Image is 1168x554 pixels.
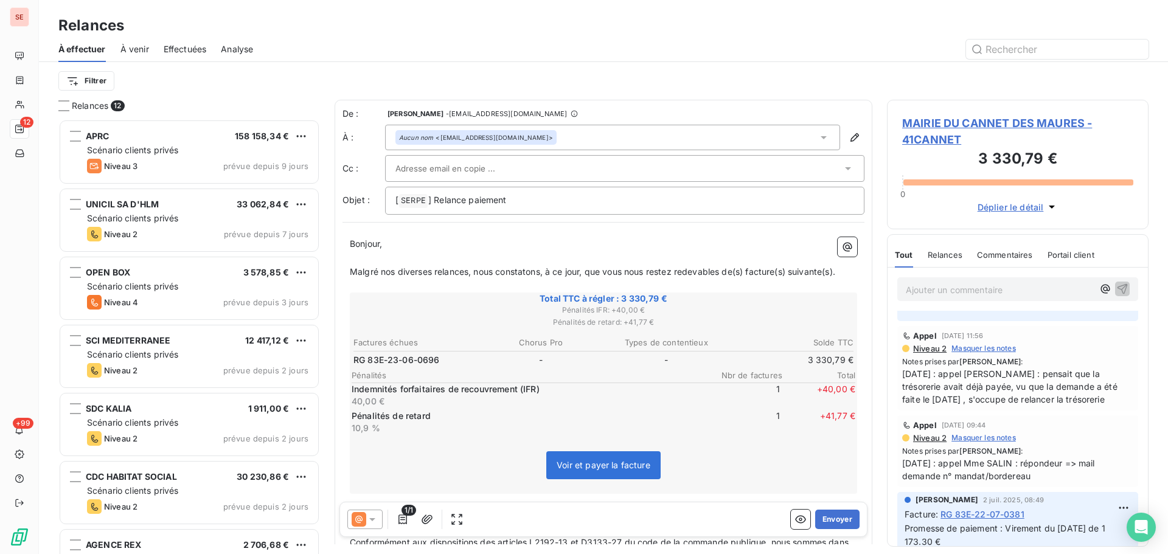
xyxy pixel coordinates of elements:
span: Tout [895,250,913,260]
span: 2 706,68 € [243,539,290,550]
span: Niveau 2 [912,433,947,443]
span: Commentaires [977,250,1033,260]
span: UNICIL SA D'HLM [86,199,159,209]
span: prévue depuis 2 jours [223,434,308,443]
span: [PERSON_NAME] [959,357,1021,366]
span: Masquer les notes [951,432,1016,443]
span: Notes prises par : [902,356,1133,367]
span: prévue depuis 9 jours [223,161,308,171]
span: Relances [72,100,108,112]
span: Analyse [221,43,253,55]
span: 1 [707,383,780,407]
span: [DATE] 09:44 [942,421,986,429]
span: À effectuer [58,43,106,55]
em: Aucun nom [399,133,433,142]
input: Rechercher [966,40,1149,59]
span: 3 578,85 € [243,267,290,277]
button: Filtrer [58,71,114,91]
span: Niveau 2 [104,502,137,511]
label: Cc : [342,162,385,175]
span: Effectuées [164,43,207,55]
span: CDC HABITAT SOCIAL [86,471,177,482]
span: Total [782,370,855,380]
span: Niveau 2 [104,434,137,443]
span: Pénalités de retard : + 41,77 € [352,317,855,328]
div: Open Intercom Messenger [1127,513,1156,542]
span: 12 417,12 € [245,335,289,345]
span: SERPE [399,194,428,208]
span: Scénario clients privés [87,213,178,223]
span: Pénalités [352,370,709,380]
h3: 3 330,79 € [902,148,1133,172]
span: [DATE] 11:56 [942,332,984,339]
span: - [EMAIL_ADDRESS][DOMAIN_NAME] [446,110,567,117]
span: 0 [900,189,905,199]
span: 30 230,86 € [237,471,289,482]
span: Niveau 3 [104,161,137,171]
span: 2 juil. 2025, 08:49 [983,496,1044,504]
span: Notes prises par : [902,446,1133,457]
span: 1/1 [401,505,416,516]
span: Aménagement chemin de l'Auvarède [DATE] : appel Mme Salin : pensait que la trésorerie avait déjà ... [905,162,1117,311]
span: prévue depuis 3 jours [223,297,308,307]
span: RG 83E-23-06-0696 [353,354,440,366]
input: Adresse email en copie ... [395,159,526,178]
div: SE [10,7,29,27]
span: + 40,00 € [782,383,855,407]
button: Déplier le détail [974,200,1062,214]
img: Logo LeanPay [10,527,29,547]
span: + 41,77 € [782,410,855,434]
span: De : [342,108,385,120]
span: Scénario clients privés [87,485,178,496]
span: Total TTC à régler : 3 330,79 € [352,293,855,305]
span: Pénalités IFR : + 40,00 € [352,305,855,316]
span: +99 [13,418,33,429]
p: 10,9 % [352,422,704,434]
span: Malgré nos diverses relances, nous constatons, à ce jour, que vous nous restez redevables de(s) f... [350,266,835,277]
span: Déplier le détail [978,201,1044,213]
span: OPEN BOX [86,267,130,277]
span: [PERSON_NAME] [916,494,978,505]
th: Types de contentieux [604,336,729,349]
span: Nbr de factures [709,370,782,380]
span: RG 83E-22-07-0381 [940,508,1024,521]
button: Envoyer [815,510,860,529]
td: - [479,353,603,367]
span: [ [395,195,398,205]
span: [DATE] : appel Mme SALIN : répondeur => mail demande n° mandat/bordereau [902,457,1133,482]
span: Promesse de paiement : Virement du [DATE] de 1 173.30 € [905,523,1108,547]
span: Relances [928,250,962,260]
span: Niveau 2 [912,344,947,353]
span: Masquer les notes [951,343,1016,354]
th: Chorus Pro [479,336,603,349]
span: [PERSON_NAME] [959,446,1021,455]
span: AGENCE REX [86,539,142,550]
span: Niveau 4 [104,297,138,307]
span: Portail client [1048,250,1094,260]
span: SDC KALIA [86,403,131,414]
label: À : [342,131,385,144]
span: APRC [86,131,109,141]
span: 12 [20,117,33,128]
span: 158 158,34 € [235,131,289,141]
span: Scénario clients privés [87,281,178,291]
span: Scénario clients privés [87,145,178,155]
span: [PERSON_NAME] [388,110,443,117]
span: [DATE] : appel [PERSON_NAME] : pensait que la trésorerie avait déjà payée, vu que la demande a ét... [902,367,1133,406]
p: Pénalités de retard [352,410,704,422]
p: 40,00 € [352,395,704,407]
span: Appel [913,331,937,341]
span: Voir et payer la facture [557,460,650,470]
span: 12 [111,100,124,111]
div: <[EMAIL_ADDRESS][DOMAIN_NAME]> [399,133,553,142]
span: Niveau 2 [104,229,137,239]
span: 1 911,00 € [248,403,290,414]
span: prévue depuis 7 jours [224,229,308,239]
span: Scénario clients privés [87,349,178,359]
span: prévue depuis 2 jours [223,365,308,375]
span: Niveau 2 [104,365,137,375]
span: prévue depuis 2 jours [223,502,308,511]
th: Solde TTC [730,336,855,349]
h3: Relances [58,15,124,36]
span: À venir [120,43,149,55]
